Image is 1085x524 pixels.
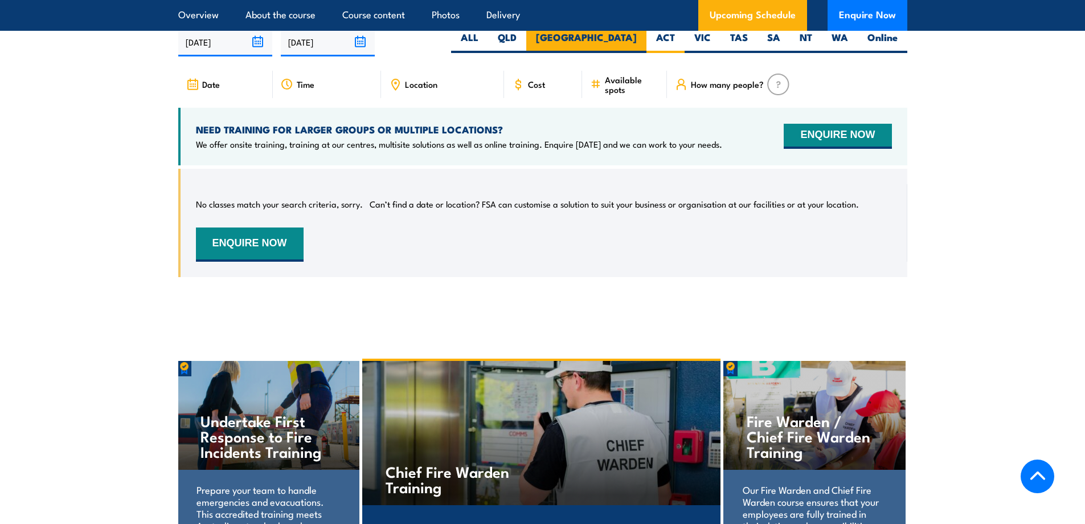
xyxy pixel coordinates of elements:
label: ACT [646,31,685,53]
p: No classes match your search criteria, sorry. [196,198,363,210]
h4: Fire Warden / Chief Fire Warden Training [747,413,882,459]
h4: Chief Fire Warden Training [386,464,519,494]
p: Can’t find a date or location? FSA can customise a solution to suit your business or organisation... [370,198,859,210]
label: VIC [685,31,720,53]
label: SA [758,31,790,53]
label: TAS [720,31,758,53]
h4: NEED TRAINING FOR LARGER GROUPS OR MULTIPLE LOCATIONS? [196,123,722,136]
input: From date [178,27,272,56]
label: WA [822,31,858,53]
h4: Undertake First Response to Fire Incidents Training [200,413,335,459]
span: Time [297,79,314,89]
label: Online [858,31,907,53]
p: We offer onsite training, training at our centres, multisite solutions as well as online training... [196,139,722,150]
span: Available spots [605,75,659,94]
label: [GEOGRAPHIC_DATA] [526,31,646,53]
span: Cost [528,79,545,89]
label: QLD [488,31,526,53]
label: NT [790,31,822,53]
span: Location [405,79,437,89]
input: To date [281,27,375,56]
span: How many people? [691,79,764,89]
button: ENQUIRE NOW [196,228,304,262]
span: Date [202,79,220,89]
button: ENQUIRE NOW [784,124,891,149]
label: ALL [451,31,488,53]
